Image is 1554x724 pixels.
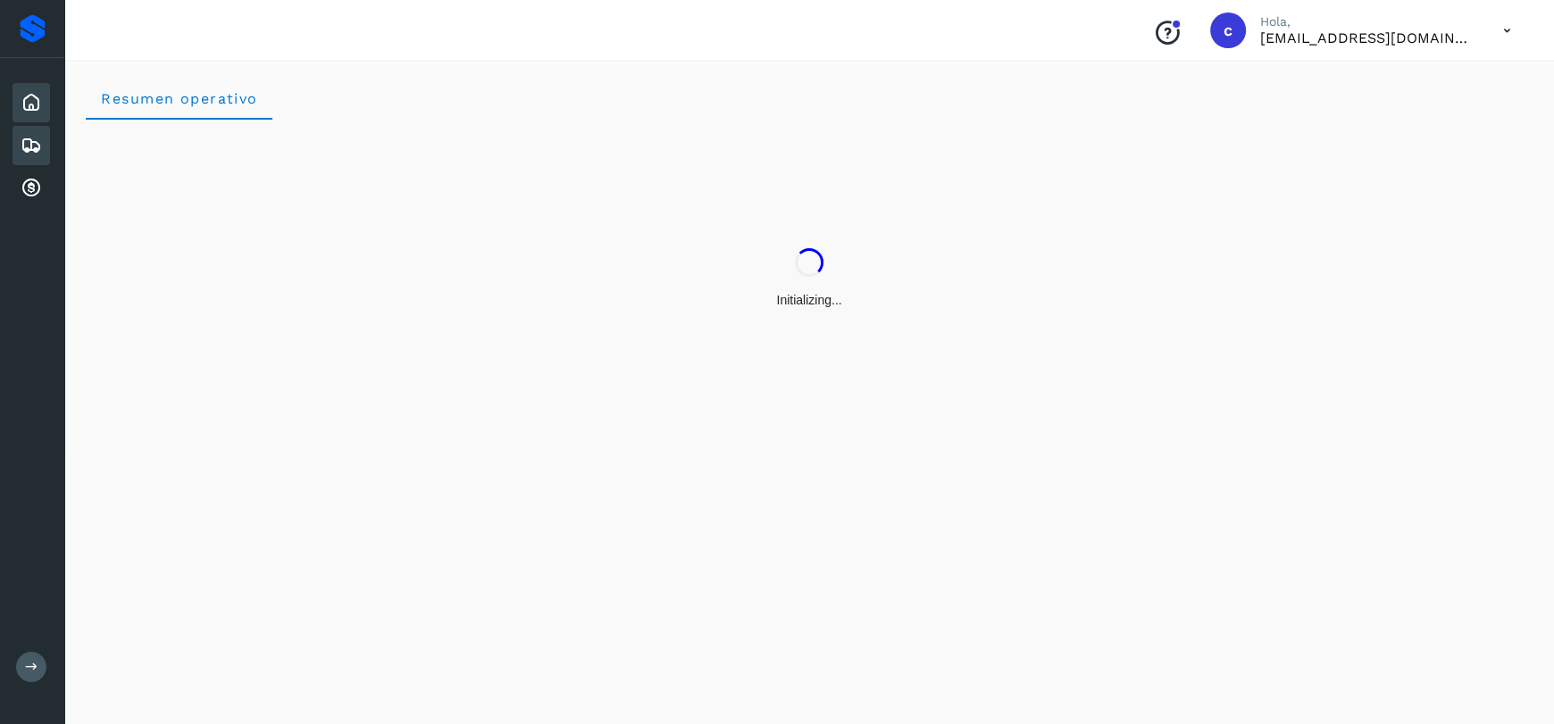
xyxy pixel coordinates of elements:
[13,169,50,208] div: Cuentas por cobrar
[100,90,258,107] span: Resumen operativo
[13,126,50,165] div: Embarques
[13,83,50,122] div: Inicio
[1260,29,1475,46] p: cuentasespeciales8_met@castores.com.mx
[1260,14,1475,29] p: Hola,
